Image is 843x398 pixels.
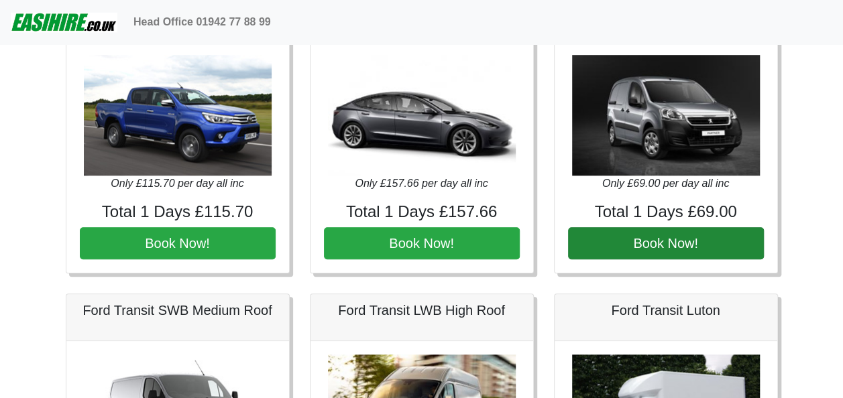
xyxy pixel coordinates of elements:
i: Only £157.66 per day all inc [355,178,488,189]
img: Toyota Hilux [84,55,272,176]
i: Only £115.70 per day all inc [111,178,243,189]
a: Head Office 01942 77 88 99 [128,9,276,36]
h5: Ford Transit Luton [568,302,764,318]
img: Tesla 3 240 mile range [328,55,516,176]
b: Head Office 01942 77 88 99 [133,16,271,27]
button: Book Now! [568,227,764,259]
i: Only £69.00 per day all inc [602,178,729,189]
h4: Total 1 Days £115.70 [80,202,276,222]
button: Book Now! [80,227,276,259]
h4: Total 1 Days £157.66 [324,202,520,222]
h4: Total 1 Days £69.00 [568,202,764,222]
button: Book Now! [324,227,520,259]
h5: Ford Transit SWB Medium Roof [80,302,276,318]
img: Peugeot Partner [572,55,760,176]
img: easihire_logo_small.png [11,9,117,36]
h5: Ford Transit LWB High Roof [324,302,520,318]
